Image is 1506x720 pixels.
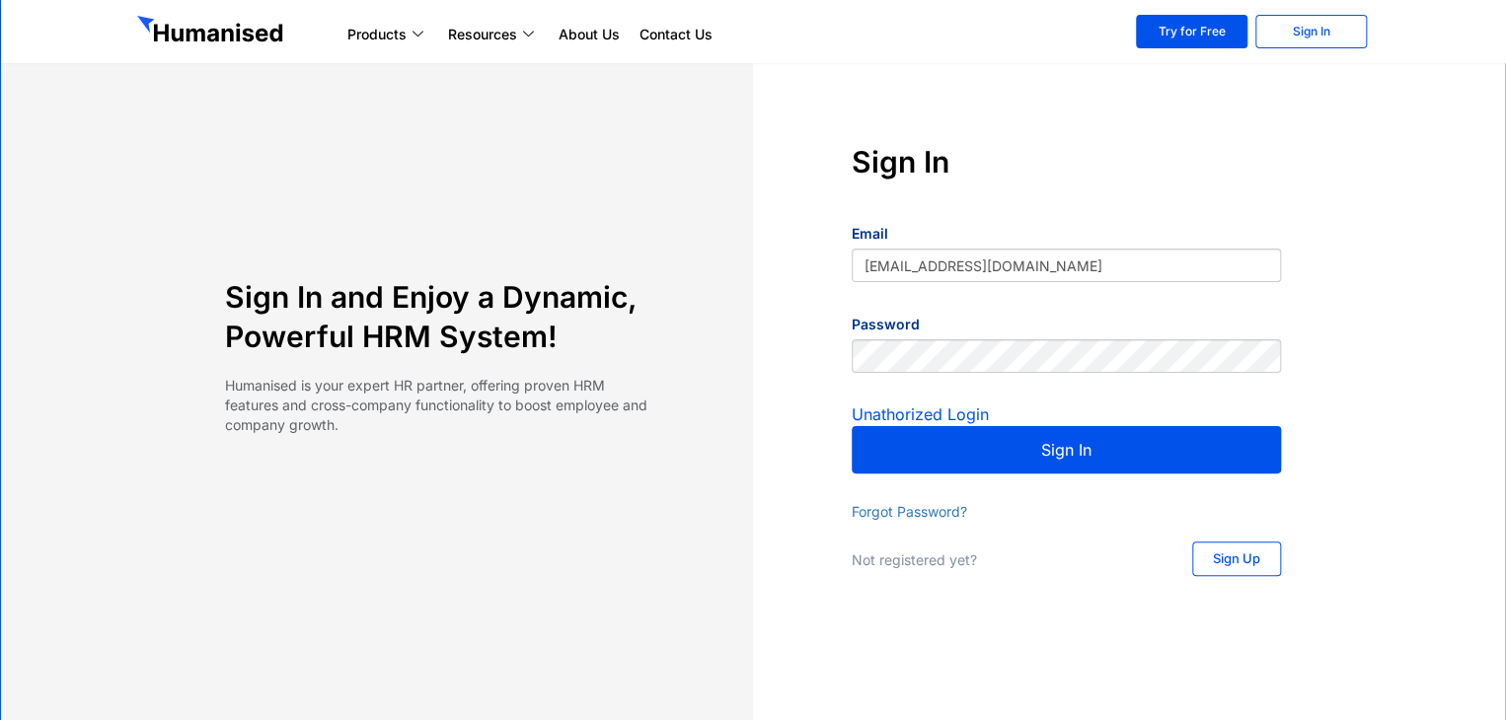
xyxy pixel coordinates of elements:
p: Not registered yet? [852,550,1153,570]
label: Password [852,315,920,334]
label: Email [852,224,888,244]
a: Try for Free [1136,15,1247,48]
a: Forgot Password? [852,503,967,520]
h4: Sign In and Enjoy a Dynamic, Powerful HRM System! [225,277,654,356]
a: Sign Up [1192,541,1281,576]
h4: Sign In [852,142,1281,181]
img: GetHumanised Logo [137,16,287,47]
input: yourname@mail.com [852,249,1281,282]
span: Sign Up [1213,552,1260,565]
a: Sign In [1255,15,1367,48]
div: Unathorized Login [852,402,1281,426]
p: Humanised is your expert HR partner, offering proven HRM features and cross-company functionality... [225,376,654,435]
a: Resources [438,23,549,46]
a: Products [338,23,438,46]
a: Contact Us [630,23,722,46]
button: Sign In [852,426,1281,473]
a: About Us [549,23,630,46]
